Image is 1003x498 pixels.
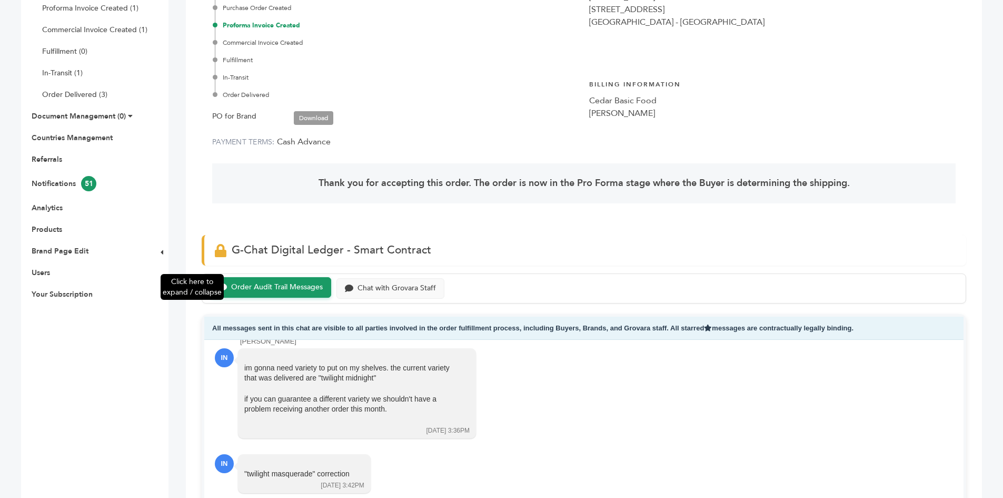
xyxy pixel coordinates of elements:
[240,337,953,346] div: [PERSON_NAME]
[244,394,455,415] div: if you can guarantee a different variety we shouldn't have a problem receiving another order this...
[212,163,956,203] div: Thank you for accepting this order. The order is now in the Pro Forma stage where the Buyer is de...
[32,289,93,299] a: Your Subscription
[32,133,113,143] a: Countries Management
[42,68,83,78] a: In-Transit (1)
[589,107,956,120] div: [PERSON_NAME]
[32,111,126,121] a: Document Management (0)
[212,110,256,123] label: PO for Brand
[81,176,96,191] span: 51
[321,481,364,490] div: [DATE] 3:42PM
[244,363,455,425] div: im gonna need variety to put on my shelves. the current variety that was delivered are "twilight ...
[215,38,579,47] div: Commercial Invoice Created
[215,348,234,367] div: IN
[232,242,431,258] span: G-Chat Digital Ledger - Smart Contract
[32,154,62,164] a: Referrals
[42,46,87,56] a: Fulfillment (0)
[32,224,62,235] a: Products
[32,179,96,189] a: Notifications51
[244,469,350,480] div: "twilight masquerade" correction
[589,16,956,28] div: [GEOGRAPHIC_DATA] - [GEOGRAPHIC_DATA]
[426,426,470,435] div: [DATE] 3:36PM
[42,3,138,13] a: Proforma Invoice Created (1)
[589,72,956,94] h4: Billing Information
[231,283,323,292] div: Order Audit Trail Messages
[589,94,956,107] div: Cedar Basic Food
[32,203,63,213] a: Analytics
[204,317,964,340] div: All messages sent in this chat are visible to all parties involved in the order fulfillment proce...
[215,55,579,65] div: Fulfillment
[212,137,275,147] label: PAYMENT TERMS:
[215,90,579,100] div: Order Delivered
[42,90,107,100] a: Order Delivered (3)
[42,25,147,35] a: Commercial Invoice Created (1)
[357,284,436,293] div: Chat with Grovara Staff
[32,268,50,278] a: Users
[215,73,579,82] div: In-Transit
[32,246,88,256] a: Brand Page Edit
[163,277,222,297] span: Click here to expand / collapse
[215,3,579,13] div: Purchase Order Created
[277,136,331,148] span: Cash Advance
[589,3,956,16] div: [STREET_ADDRESS]
[215,454,234,473] div: IN
[215,21,579,30] div: Proforma Invoice Created
[294,111,333,125] a: Download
